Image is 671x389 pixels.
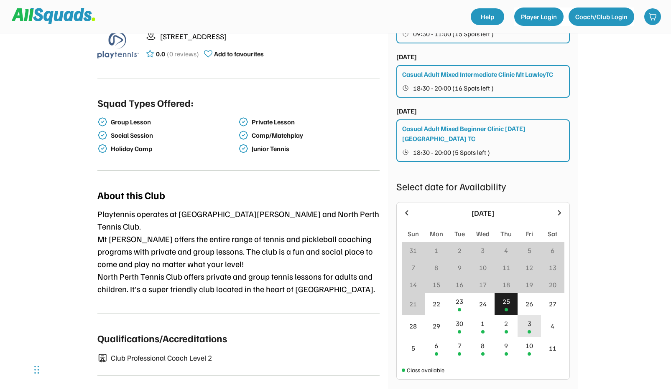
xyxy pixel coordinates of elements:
div: Add to favourites [214,49,264,59]
div: 4 [551,321,554,331]
div: [DATE] [396,52,417,62]
div: 6 [434,341,438,351]
div: 19 [526,280,533,290]
div: 26 [526,299,533,309]
div: 27 [549,299,556,309]
div: Sat [548,229,557,239]
div: Private Lesson [252,118,378,126]
div: Holiday Camp [111,145,237,153]
img: check-verified-01.svg [238,117,248,127]
img: shopping-cart-01%20%281%29.svg [648,13,657,21]
div: 21 [409,299,417,309]
div: About this Club [97,187,165,202]
div: 3 [481,245,485,255]
a: Help [471,8,504,25]
div: 16 [456,280,463,290]
div: 10 [479,263,487,273]
div: 8 [481,341,485,351]
div: Casual Adult Mixed Beginner Clinic [DATE] [GEOGRAPHIC_DATA] TC [402,124,565,144]
div: 28 [409,321,417,331]
div: 1 [434,245,438,255]
div: 9 [458,263,462,273]
span: 09:30 - 11:00 (15 Spots left ) [413,30,494,37]
img: certificate-01.svg [97,354,107,363]
div: 23 [456,296,463,306]
img: Squad%20Logo.svg [12,8,95,24]
div: 2 [458,245,462,255]
div: Sun [408,229,419,239]
span: 18:30 - 20:00 (5 Spots left ) [413,149,490,156]
div: Thu [500,229,512,239]
div: 3 [528,318,531,328]
div: Wed [476,229,490,239]
button: 18:30 - 20:00 (16 Spots left ) [402,83,565,93]
div: 12 [526,263,533,273]
div: 5 [411,343,415,353]
div: 18 [503,280,510,290]
img: check-verified-01.svg [97,130,107,140]
div: 24 [479,299,487,309]
div: 20 [549,280,556,290]
div: 14 [409,280,417,290]
div: 9 [504,341,508,351]
div: 1 [481,318,485,328]
button: 18:30 - 20:00 (5 Spots left ) [402,147,565,158]
div: 22 [433,299,440,309]
div: Playtennis operates at [GEOGRAPHIC_DATA][PERSON_NAME] and North Perth Tennis Club. Mt [PERSON_NAM... [97,207,380,295]
div: Junior Tennis [252,145,378,153]
div: Select date for Availability [396,179,570,194]
div: [DATE] [416,207,550,219]
div: [DATE] [396,106,417,116]
div: 13 [549,263,556,273]
div: 29 [433,321,440,331]
img: check-verified-01.svg [97,117,107,127]
div: 4 [504,245,508,255]
div: 11 [549,343,556,353]
button: Coach/Club Login [569,8,634,26]
div: Club Professional Coach Level 2 [111,352,380,364]
div: 7 [458,341,462,351]
div: 7 [411,263,415,273]
div: 15 [433,280,440,290]
img: playtennis%20blue%20logo%201.png [97,24,139,66]
div: 2 [504,318,508,328]
div: Qualifications/Accreditations [97,331,227,346]
img: check-verified-01.svg [238,144,248,154]
img: check-verified-01.svg [97,144,107,154]
div: 10 [526,341,533,351]
div: Group Lesson [111,118,237,126]
div: Casual Adult Mixed Intermediate Clinic Mt LawleyTC [402,69,553,79]
span: 18:30 - 20:00 (16 Spots left ) [413,85,494,91]
div: 30 [456,318,463,328]
img: check-verified-01.svg [238,130,248,140]
div: 6 [551,245,554,255]
div: Comp/Matchplay [252,131,378,139]
div: Squad Types Offered: [97,95,194,110]
div: 5 [528,245,531,255]
div: Fri [526,229,533,239]
div: Social Session [111,131,237,139]
div: 25 [503,296,510,306]
div: 11 [503,263,510,273]
div: [STREET_ADDRESS] [160,31,380,42]
button: 09:30 - 11:00 (15 Spots left ) [402,28,565,39]
div: Tue [454,229,465,239]
div: 17 [479,280,487,290]
div: Mon [430,229,443,239]
div: 31 [409,245,417,255]
div: 0.0 [156,49,165,59]
div: (0 reviews) [167,49,199,59]
button: Player Login [514,8,564,26]
div: Class available [407,366,444,374]
div: 8 [434,263,438,273]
